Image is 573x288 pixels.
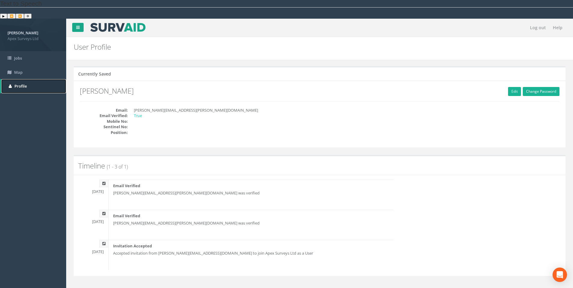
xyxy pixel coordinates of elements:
[134,113,142,118] span: True
[1,79,66,93] a: Profile
[107,163,128,170] span: (1 - 3 of 1)
[14,83,27,89] span: Profile
[80,107,128,113] dt: Email:
[74,43,482,51] h2: User Profile
[113,220,389,226] p: [PERSON_NAME][EMAIL_ADDRESS][PERSON_NAME][DOMAIN_NAME] was verified
[508,87,521,96] a: Edit
[113,190,389,196] p: [PERSON_NAME][EMAIL_ADDRESS][PERSON_NAME][DOMAIN_NAME] was verified
[14,55,22,61] span: Jobs
[78,162,561,170] h2: Timeline
[553,268,567,282] div: Open Intercom Messenger
[527,19,549,37] a: Log out
[7,14,16,19] button: Previous
[113,213,140,218] strong: Email Verified
[113,183,140,188] strong: Email Verified
[113,243,152,249] strong: Invitation Accepted
[113,250,389,256] p: Accepted invitation from [PERSON_NAME][EMAIL_ADDRESS][DOMAIN_NAME] to join Apex Surveys Ltd as a ...
[14,70,23,75] span: Map
[8,29,59,41] a: [PERSON_NAME] Apex Surveys Ltd
[523,87,559,96] a: Change Password
[8,36,59,42] span: Apex Surveys Ltd
[24,14,32,19] button: Settings
[16,14,24,19] button: Forward
[550,19,565,37] a: Help
[80,119,128,124] dt: Mobile No:
[75,240,108,255] div: [DATE]
[8,30,38,36] strong: [PERSON_NAME]
[80,124,128,130] dt: Sentinel No:
[75,180,108,194] div: [DATE]
[78,72,111,76] h5: Currently Saved
[80,130,128,135] dt: Position:
[80,113,128,119] dt: Email Verified:
[75,210,108,225] div: [DATE]
[134,107,315,113] dd: [PERSON_NAME][EMAIL_ADDRESS][PERSON_NAME][DOMAIN_NAME]
[80,87,559,95] h2: [PERSON_NAME]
